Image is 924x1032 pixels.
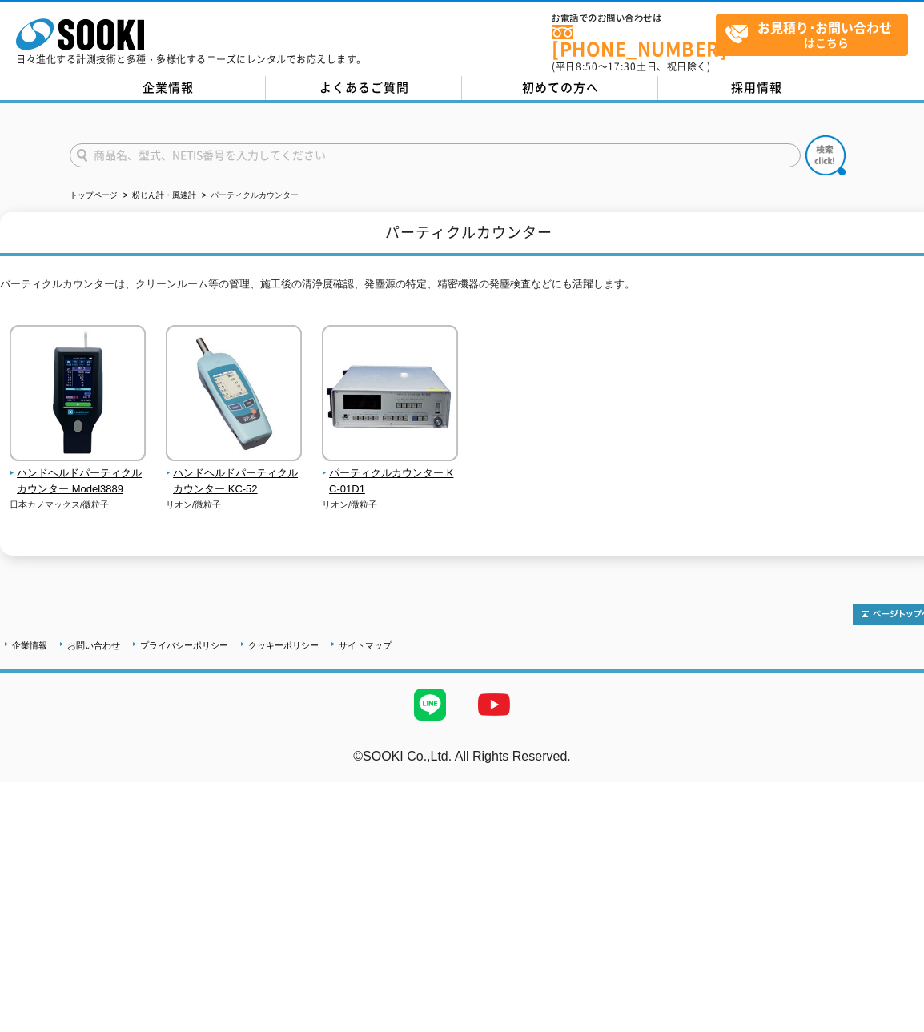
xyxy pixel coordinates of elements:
li: パーティクルカウンター [199,187,299,204]
a: お問い合わせ [67,640,120,650]
a: テストMail [862,766,924,780]
span: (平日 ～ 土日、祝日除く) [552,59,710,74]
a: お見積り･お問い合わせはこちら [716,14,908,56]
a: パーティクルカウンター KC-01D1 [322,450,459,498]
a: 粉じん計・風速計 [132,191,196,199]
a: 初めての方へ [462,76,658,100]
span: 17:30 [608,59,637,74]
p: 日本カノマックス/微粒子 [10,498,147,512]
span: 初めての方へ [522,78,599,96]
a: トップページ [70,191,118,199]
p: リオン/微粒子 [322,498,459,512]
img: ハンドヘルドパーティクルカウンター KC-52 [166,325,302,465]
img: LINE [398,673,462,737]
img: btn_search.png [805,135,846,175]
img: パーティクルカウンター KC-01D1 [322,325,458,465]
a: クッキーポリシー [248,640,319,650]
p: 日々進化する計測技術と多種・多様化するニーズにレンタルでお応えします。 [16,54,367,64]
span: はこちら [725,14,907,54]
span: ハンドヘルドパーティクルカウンター KC-52 [166,465,303,499]
strong: お見積り･お問い合わせ [757,18,892,37]
span: お電話でのお問い合わせは [552,14,716,23]
input: 商品名、型式、NETIS番号を入力してください [70,143,801,167]
a: [PHONE_NUMBER] [552,25,716,58]
a: ハンドヘルドパーティクルカウンター KC-52 [166,450,303,498]
a: 企業情報 [12,640,47,650]
img: YouTube [462,673,526,737]
a: 採用情報 [658,76,854,100]
span: パーティクルカウンター KC-01D1 [322,465,459,499]
a: ハンドヘルドパーティクルカウンター Model3889 [10,450,147,498]
a: よくあるご質問 [266,76,462,100]
a: プライバシーポリシー [140,640,228,650]
img: ハンドヘルドパーティクルカウンター Model3889 [10,325,146,465]
span: 8:50 [576,59,598,74]
span: ハンドヘルドパーティクルカウンター Model3889 [10,465,147,499]
p: リオン/微粒子 [166,498,303,512]
a: サイトマップ [339,640,392,650]
a: 企業情報 [70,76,266,100]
